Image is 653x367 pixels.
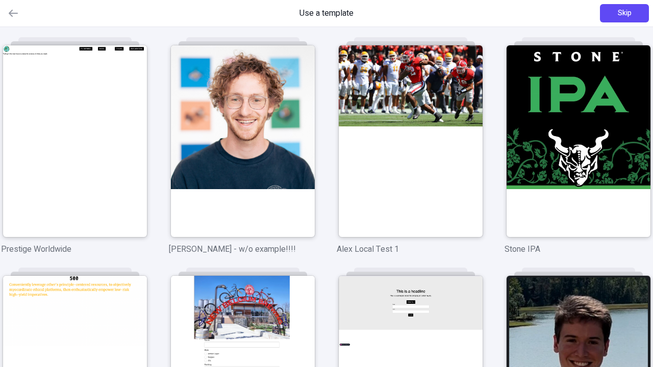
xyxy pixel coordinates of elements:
p: Alex Local Test 1 [337,243,484,255]
p: [PERSON_NAME] - w/o example!!!! [169,243,316,255]
span: Use a template [299,7,354,19]
button: Skip [600,4,649,22]
p: Stone IPA [505,243,652,255]
span: Skip [618,8,632,19]
p: Prestige Worldwide [1,243,148,255]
